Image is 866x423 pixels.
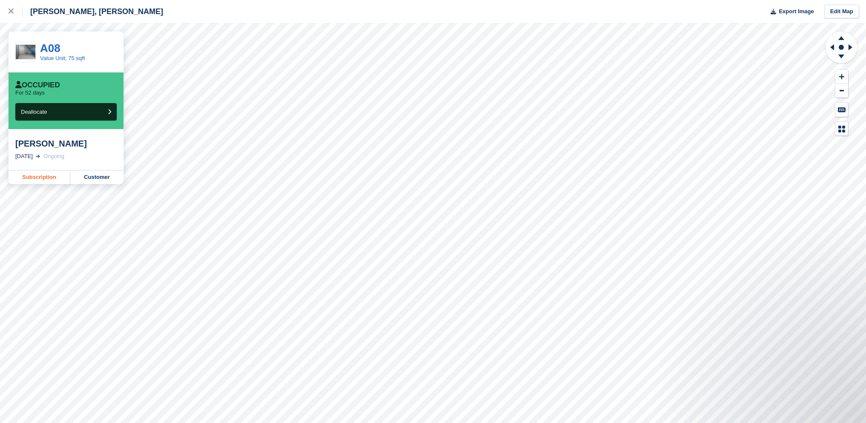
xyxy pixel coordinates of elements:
div: [PERSON_NAME] [15,138,117,149]
button: Export Image [765,5,814,19]
a: Edit Map [824,5,859,19]
a: A08 [40,42,60,55]
button: Zoom In [835,70,848,84]
p: For 52 days [15,89,45,96]
a: Subscription [9,170,70,184]
div: Occupied [15,81,60,89]
span: Export Image [779,7,814,16]
a: Customer [70,170,124,184]
div: [PERSON_NAME], [PERSON_NAME] [23,6,163,17]
img: A08%20(80%20sqft).jpg [16,45,35,60]
div: [DATE] [15,152,33,161]
button: Map Legend [835,122,848,136]
button: Zoom Out [835,84,848,98]
button: Deallocate [15,103,117,121]
div: Ongoing [43,152,64,161]
button: Keyboard Shortcuts [835,103,848,117]
img: arrow-right-light-icn-cde0832a797a2874e46488d9cf13f60e5c3a73dbe684e267c42b8395dfbc2abf.svg [36,155,40,158]
span: Deallocate [21,109,47,115]
a: Value Unit, 75 sqft [40,55,85,61]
